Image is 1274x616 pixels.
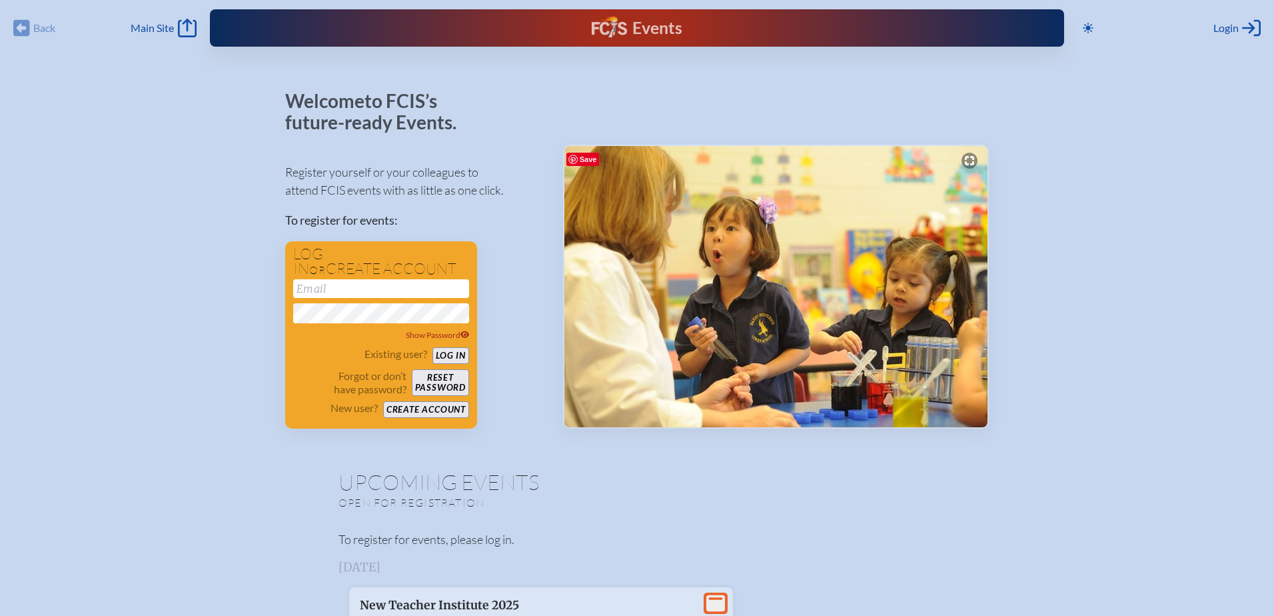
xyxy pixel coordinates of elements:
p: Welcome to FCIS’s future-ready Events. [285,91,472,133]
h1: Upcoming Events [338,471,936,493]
span: Show Password [406,330,470,340]
p: Register yourself or your colleagues to attend FCIS events with as little as one click. [285,163,542,199]
button: Create account [383,401,469,418]
div: FCIS Events — Future ready [444,16,829,40]
p: Existing user? [364,347,427,361]
h3: [DATE] [338,561,936,574]
span: or [309,263,326,277]
button: Log in [432,347,469,364]
p: New user? [330,401,378,415]
p: Open for registration [338,496,690,509]
span: New Teacher Institute 2025 [360,598,519,613]
p: To register for events, please log in. [338,531,936,549]
span: Login [1213,21,1239,35]
span: Save [566,153,600,166]
a: Main Site [131,19,196,37]
p: Forgot or don’t have password? [293,369,406,396]
span: Main Site [131,21,174,35]
button: Resetpassword [412,369,469,396]
p: To register for events: [285,211,542,229]
img: Events [564,146,987,427]
input: Email [293,279,469,298]
h1: Log in create account [293,247,469,277]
